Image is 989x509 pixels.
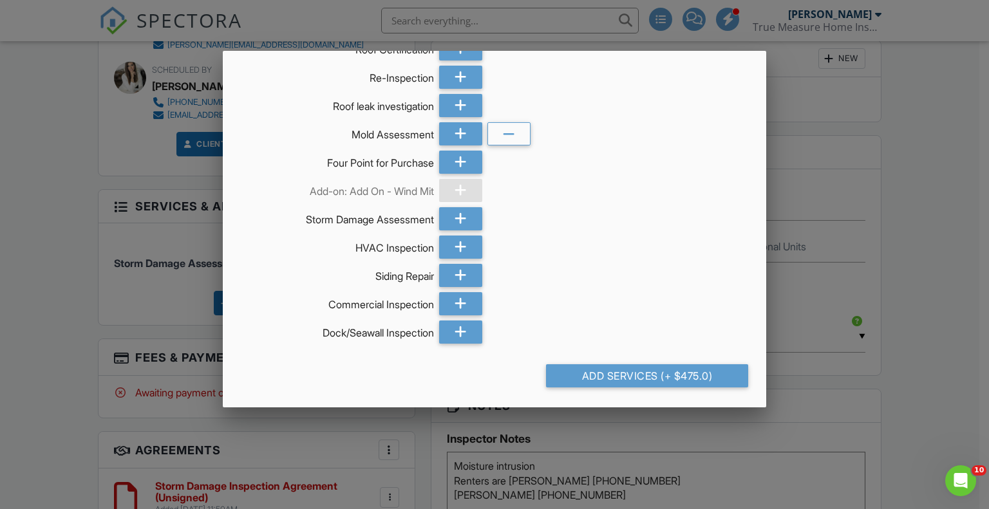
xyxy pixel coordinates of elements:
div: HVAC Inspection [241,236,434,255]
div: Four Point for Purchase [241,151,434,170]
div: Siding Repair [241,264,434,283]
span: 10 [972,465,986,476]
div: Add-on: Add On - Wind Mit [241,179,434,198]
div: Dock/Seawall Inspection [241,320,434,340]
div: Re-Inspection [241,66,434,85]
div: Roof leak investigation [241,94,434,113]
div: Commercial Inspection [241,292,434,311]
iframe: Intercom live chat [945,465,976,496]
div: Add Services (+ $475.0) [546,364,749,387]
div: Storm Damage Assessment [241,207,434,227]
div: Mold Assessment [241,122,434,142]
